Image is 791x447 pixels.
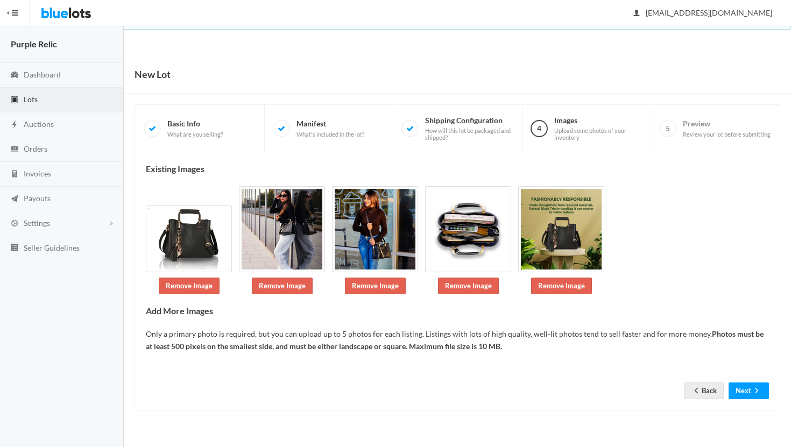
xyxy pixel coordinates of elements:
ion-icon: clipboard [9,95,20,105]
ion-icon: paper plane [9,194,20,204]
img: e81ba8e7-7a03-4418-9909-0d6111020724-1731293098.jpg [146,205,232,272]
span: Review your lot before submitting [683,131,771,138]
span: How will this lot be packaged and shipped? [425,127,513,141]
span: 5 [659,120,676,137]
ion-icon: list box [9,243,20,253]
ion-icon: cash [9,145,20,155]
span: [EMAIL_ADDRESS][DOMAIN_NAME] [634,8,772,17]
ion-icon: person [631,9,642,19]
span: Upload some photos of your inventory [554,127,642,141]
a: Remove Image [531,278,592,294]
img: 62b0ea02-4feb-4dbe-a0fb-309f154f9fef-1731293350.jpg [332,186,418,272]
ion-icon: arrow back [691,386,702,396]
span: Manifest [296,119,364,138]
span: Settings [24,218,50,228]
span: Lots [24,95,38,104]
span: 4 [531,120,548,137]
span: Images [554,116,642,141]
span: What's included in the lot? [296,131,364,138]
img: e7c07308-49cb-49a8-baa4-687c083840f1-1731293349.jpg [239,186,325,272]
h1: New Lot [135,66,171,82]
span: Dashboard [24,70,61,79]
h4: Add More Images [146,306,769,316]
a: arrow backBack [684,382,724,399]
span: Invoices [24,169,51,178]
a: Remove Image [159,278,220,294]
p: Only a primary photo is required, but you can upload up to 5 photos for each listing. Listings wi... [146,328,769,352]
ion-icon: flash [9,120,20,130]
span: Orders [24,144,47,153]
ion-icon: calculator [9,169,20,180]
a: Remove Image [438,278,499,294]
span: What are you selling? [167,131,223,138]
b: Photos must be at least 500 pixels on the smallest side, and must be either landscape or square. ... [146,329,764,351]
span: Basic Info [167,119,223,138]
a: Remove Image [345,278,406,294]
span: Seller Guidelines [24,243,80,252]
span: Auctions [24,119,54,129]
ion-icon: arrow forward [751,386,762,396]
span: Preview [683,119,771,138]
ion-icon: speedometer [9,70,20,81]
img: b64ecfad-1067-4edf-95e3-4e216dde0931-1731293351.jpg [518,186,604,272]
h4: Existing Images [146,164,769,174]
span: Payouts [24,194,51,203]
a: Remove Image [252,278,313,294]
ion-icon: cog [9,219,20,229]
img: a3495067-5540-4a57-b807-6c1d62490a4e-1731293351.jpg [425,186,511,272]
span: Shipping Configuration [425,116,513,141]
strong: Purple Relic [11,39,57,49]
button: Nextarrow forward [729,382,769,399]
